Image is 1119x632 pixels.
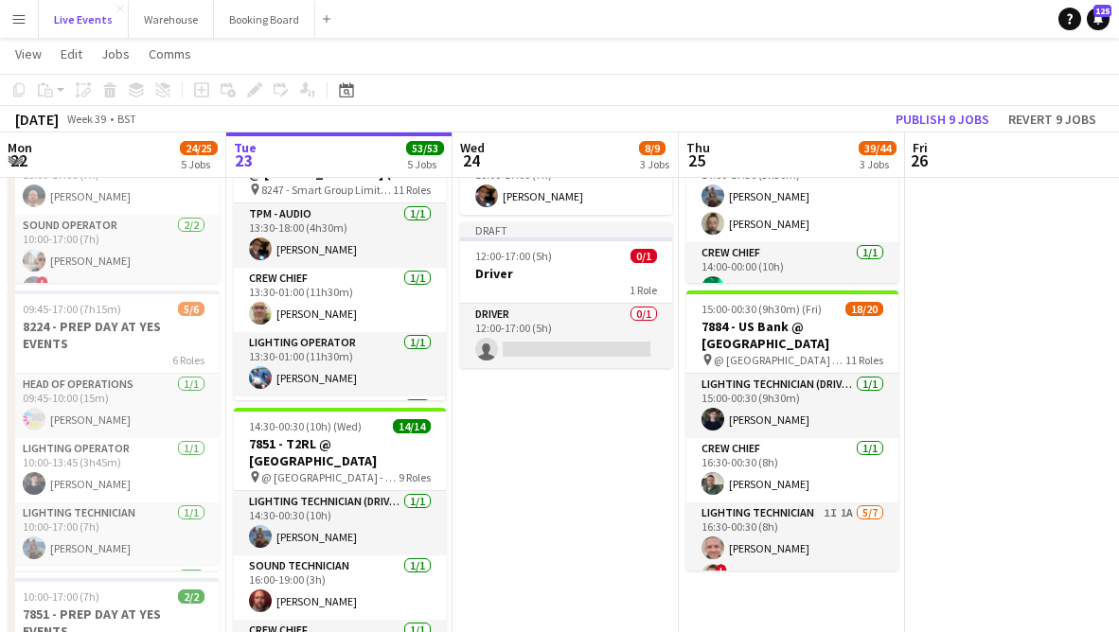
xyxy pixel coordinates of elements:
[172,353,204,367] span: 6 Roles
[686,374,898,438] app-card-role: Lighting Technician (Driver)1/115:00-00:30 (9h30m)[PERSON_NAME]
[94,42,137,66] a: Jobs
[234,268,446,332] app-card-role: Crew Chief1/113:30-01:00 (11h30m)[PERSON_NAME]
[399,470,431,484] span: 9 Roles
[15,110,59,129] div: [DATE]
[8,150,220,215] app-card-role: Lighting Technician1/110:00-17:00 (7h)[PERSON_NAME]
[702,302,822,316] span: 15:00-00:30 (9h30m) (Fri)
[8,318,220,352] h3: 8224 - PREP DAY AT YES EVENTS
[234,555,446,620] app-card-role: Sound Technician1/116:00-19:00 (3h)[PERSON_NAME]
[845,302,883,316] span: 18/20
[234,435,446,469] h3: 7851 - T2RL @ [GEOGRAPHIC_DATA]
[5,149,32,171] span: 22
[261,183,393,197] span: 8247 - Smart Group Limited @ [STREET_ADDRESS] ( Formerly Freemasons' Hall)
[8,42,49,66] a: View
[8,567,220,631] app-card-role: Production Manager1/1
[62,112,110,126] span: Week 39
[684,149,710,171] span: 25
[178,589,204,604] span: 2/2
[261,470,399,484] span: @ [GEOGRAPHIC_DATA] - 7851
[181,157,217,171] div: 5 Jobs
[686,290,898,571] app-job-card: 15:00-00:30 (9h30m) (Fri)18/207884 - US Bank @ [GEOGRAPHIC_DATA] @ [GEOGRAPHIC_DATA] - 788411 Rol...
[8,374,220,438] app-card-role: Head of Operations1/109:45-10:00 (15m)[PERSON_NAME]
[393,419,431,433] span: 14/14
[23,589,99,604] span: 10:00-17:00 (7h)
[686,438,898,502] app-card-role: Crew Chief1/116:30-00:30 (8h)[PERSON_NAME]
[910,149,928,171] span: 26
[457,149,485,171] span: 24
[117,112,136,126] div: BST
[686,318,898,352] h3: 7884 - US Bank @ [GEOGRAPHIC_DATA]
[1001,107,1104,132] button: Revert 9 jobs
[393,183,431,197] span: 11 Roles
[860,157,896,171] div: 3 Jobs
[8,139,32,156] span: Mon
[149,45,191,62] span: Comms
[460,222,672,237] div: Draft
[23,302,121,316] span: 09:45-17:00 (7h15m)
[180,141,218,155] span: 24/25
[1087,8,1110,30] a: 125
[460,304,672,368] app-card-role: Driver0/112:00-17:00 (5h)
[61,45,82,62] span: Edit
[234,332,446,396] app-card-role: Lighting Operator1/113:30-01:00 (11h30m)[PERSON_NAME]
[37,276,48,288] span: !
[460,139,485,156] span: Wed
[640,157,669,171] div: 3 Jobs
[178,302,204,316] span: 5/6
[1093,5,1111,17] span: 125
[460,150,672,215] app-card-role: Sound Operator1/110:00-17:00 (7h)[PERSON_NAME]
[8,502,220,567] app-card-role: Lighting Technician1/110:00-17:00 (7h)[PERSON_NAME]
[639,141,666,155] span: 8/9
[686,139,710,156] span: Thu
[249,419,362,433] span: 14:30-00:30 (10h) (Wed)
[39,1,129,38] button: Live Events
[716,564,727,575] span: !
[8,215,220,307] app-card-role: Sound Operator2/210:00-17:00 (7h)[PERSON_NAME]![PERSON_NAME]
[913,139,928,156] span: Fri
[234,139,257,156] span: Tue
[231,149,257,171] span: 23
[407,157,443,171] div: 5 Jobs
[406,141,444,155] span: 53/53
[888,107,997,132] button: Publish 9 jobs
[129,1,214,38] button: Warehouse
[234,491,446,555] app-card-role: Lighting Technician (Driver)1/114:30-00:30 (10h)[PERSON_NAME]
[101,45,130,62] span: Jobs
[859,141,897,155] span: 39/44
[53,42,90,66] a: Edit
[460,222,672,368] app-job-card: Draft12:00-17:00 (5h)0/1Driver1 RoleDriver0/112:00-17:00 (5h)
[234,120,446,400] app-job-card: 13:30-01:00 (11h30m) (Wed)19/198247 - Smart Group Limited @ [STREET_ADDRESS] ( Formerly Freemason...
[15,45,42,62] span: View
[686,242,898,307] app-card-role: Crew Chief1/114:00-00:00 (10h)[PERSON_NAME]
[714,353,845,367] span: @ [GEOGRAPHIC_DATA] - 7884
[631,249,657,263] span: 0/1
[630,283,657,297] span: 1 Role
[141,42,199,66] a: Comms
[475,249,552,263] span: 12:00-17:00 (5h)
[8,290,220,571] app-job-card: 09:45-17:00 (7h15m)5/68224 - PREP DAY AT YES EVENTS6 RolesHead of Operations1/109:45-10:00 (15m)[...
[214,1,315,38] button: Booking Board
[234,203,446,268] app-card-role: TPM - AUDIO1/113:30-18:00 (4h30m)[PERSON_NAME]
[234,396,446,543] app-card-role: Lighting Technician4/4
[845,353,883,367] span: 11 Roles
[460,265,672,282] h3: Driver
[686,150,898,242] app-card-role: Lighting Technician2/214:00-17:30 (3h30m)[PERSON_NAME][PERSON_NAME]
[8,438,220,502] app-card-role: Lighting Operator1/110:00-13:45 (3h45m)[PERSON_NAME]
